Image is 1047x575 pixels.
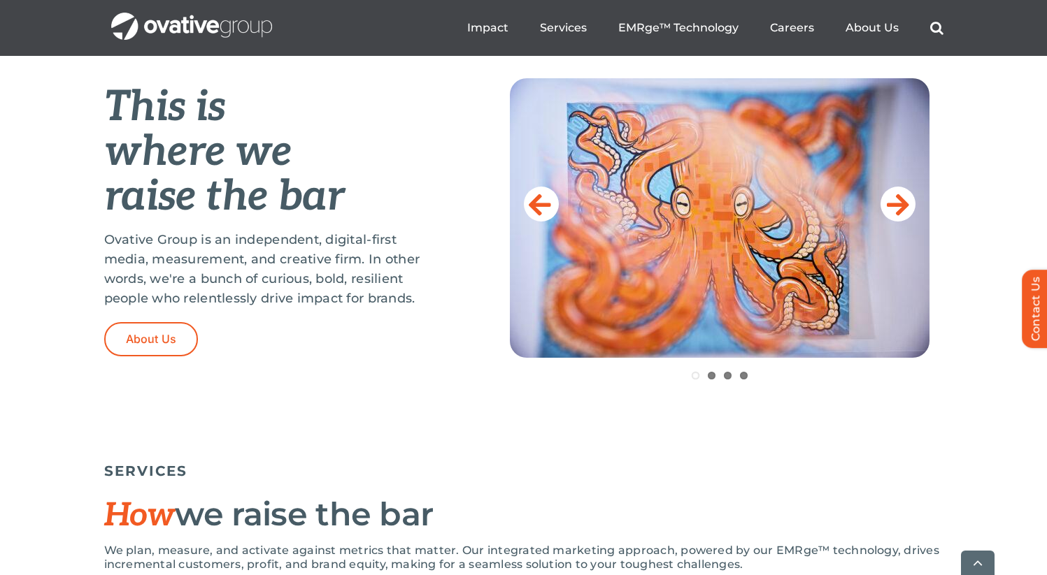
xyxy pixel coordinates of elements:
a: Careers [770,21,814,35]
em: where we [104,127,292,177]
a: 2 [708,372,715,379]
a: OG_Full_horizontal_WHT [111,11,272,24]
a: 1 [692,372,699,379]
h2: we raise the bar [104,497,943,533]
a: 4 [740,372,748,379]
p: Ovative Group is an independent, digital-first media, measurement, and creative firm. In other wo... [104,230,440,308]
nav: Menu [467,6,943,50]
a: EMRge™ Technology [618,21,739,35]
a: 3 [724,372,732,379]
a: Impact [467,21,508,35]
span: How [104,496,176,535]
a: About Us [104,322,199,356]
a: Services [540,21,587,35]
em: raise the bar [104,172,344,222]
a: Search [930,21,943,35]
a: About Us [846,21,899,35]
img: Home-Raise-the-Bar.jpeg [510,78,930,358]
em: This is [104,82,226,133]
span: About Us [126,333,177,346]
h5: SERVICES [104,463,943,479]
p: We plan, measure, and activate against metrics that matter. Our integrated marketing approach, po... [104,544,943,572]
